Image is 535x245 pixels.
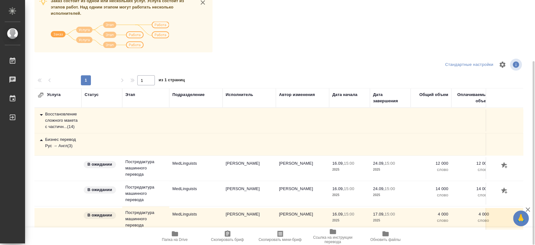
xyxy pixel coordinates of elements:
div: Подразделение [172,92,205,98]
button: Ссылка на инструкции перевода [307,227,359,245]
p: 4 000 [454,211,489,217]
button: Папка на Drive [149,227,201,245]
p: 16.09, [332,212,344,216]
td: [PERSON_NAME] [223,157,276,179]
div: Дата начала [332,92,357,98]
td: [PERSON_NAME] [276,183,329,205]
p: 12 000 [454,160,489,167]
p: слово [454,217,489,224]
p: 15:00 [344,186,354,191]
p: 17.09, [373,212,385,216]
p: Постредактура машинного перевода [125,210,166,228]
button: Скопировать бриф [201,227,254,245]
div: Услуга [38,92,100,98]
td: MedLinguists [169,183,223,205]
button: 🙏 [513,210,529,226]
span: Папка на Drive [162,237,188,242]
p: В ожидании [87,212,112,218]
td: [PERSON_NAME] [223,208,276,230]
p: 15:00 [385,212,395,216]
td: [PERSON_NAME] [276,208,329,230]
div: Оплачиваемый объем [454,92,489,104]
p: слово [454,192,489,198]
p: 4 000 [414,211,448,217]
p: 2025 [332,167,367,173]
p: 2025 [373,167,407,173]
p: 16.09, [332,161,344,166]
td: MedLinguists [169,208,223,230]
span: Ссылка на инструкции перевода [310,235,355,244]
p: 2025 [332,192,367,198]
p: Постредактура машинного перевода [125,184,166,203]
div: Исполнитель [226,92,253,98]
div: Статус [85,92,99,98]
button: Добавить оценку [499,160,510,171]
span: Обновить файлы [370,237,401,242]
span: из 1 страниц [159,76,185,85]
p: 24.09, [373,161,385,166]
td: MedLinguists [169,157,223,179]
p: слово [454,167,489,173]
p: 15:00 [344,161,354,166]
p: 2025 [373,192,407,198]
div: Автор изменения [279,92,315,98]
span: Скопировать мини-бриф [259,237,302,242]
p: 16.09, [332,186,344,191]
button: Обновить файлы [359,227,412,245]
span: Посмотреть информацию [510,59,523,71]
button: Развернуть [38,92,44,98]
p: 15:00 [385,186,395,191]
p: 2025 [373,217,407,224]
div: Дата завершения [373,92,407,104]
td: [PERSON_NAME] [223,183,276,205]
p: 12 000 [414,160,448,167]
p: слово [414,192,448,198]
p: 15:00 [344,212,354,216]
div: Этап [125,92,135,98]
div: Общий объем [419,92,448,98]
p: В ожидании [87,161,112,168]
p: 14 000 [414,186,448,192]
td: [PERSON_NAME] [276,157,329,179]
button: Скопировать мини-бриф [254,227,307,245]
div: Восстановление сложного макета с частичн... ( 14 ) [38,111,78,130]
p: слово [414,167,448,173]
p: Постредактура машинного перевода [125,159,166,178]
div: split button [443,60,495,70]
p: слово [414,217,448,224]
div: Бизнес перевод Рус → Англ ( 3 ) [38,136,78,149]
span: Скопировать бриф [211,237,244,242]
button: Добавить оценку [499,186,510,196]
span: 🙏 [516,212,526,225]
p: В ожидании [87,187,112,193]
p: 15:00 [385,161,395,166]
span: Настроить таблицу [495,57,510,72]
p: 14 000 [454,186,489,192]
p: 2025 [332,217,367,224]
p: 24.09, [373,186,385,191]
